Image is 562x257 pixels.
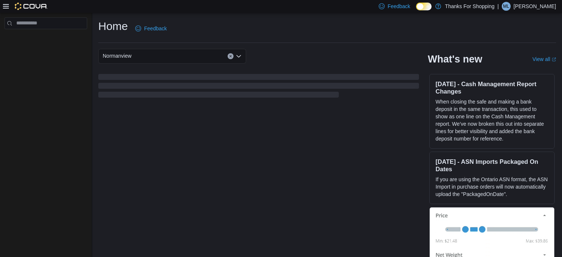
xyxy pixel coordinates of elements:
span: Feedback [388,3,410,10]
h3: [DATE] - ASN Imports Packaged On Dates [436,158,548,173]
div: Mike Lysack [502,2,511,11]
p: Thanks For Shopping [445,2,494,11]
span: Feedback [144,25,167,32]
button: Open list of options [236,53,242,59]
p: | [497,2,499,11]
p: [PERSON_NAME] [514,2,556,11]
span: Normanview [103,51,132,60]
a: Feedback [132,21,170,36]
span: ML [503,2,510,11]
a: View allExternal link [532,56,556,62]
p: If you are using the Ontario ASN format, the ASN Import in purchase orders will now automatically... [436,176,548,198]
h1: Home [98,19,128,34]
button: Clear input [228,53,234,59]
input: Dark Mode [416,3,432,10]
nav: Complex example [4,31,87,48]
h2: What's new [428,53,482,65]
h3: [DATE] - Cash Management Report Changes [436,80,548,95]
svg: External link [552,57,556,62]
p: When closing the safe and making a bank deposit in the same transaction, this used to show as one... [436,98,548,142]
img: Cova [15,3,48,10]
span: Loading [98,75,419,99]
